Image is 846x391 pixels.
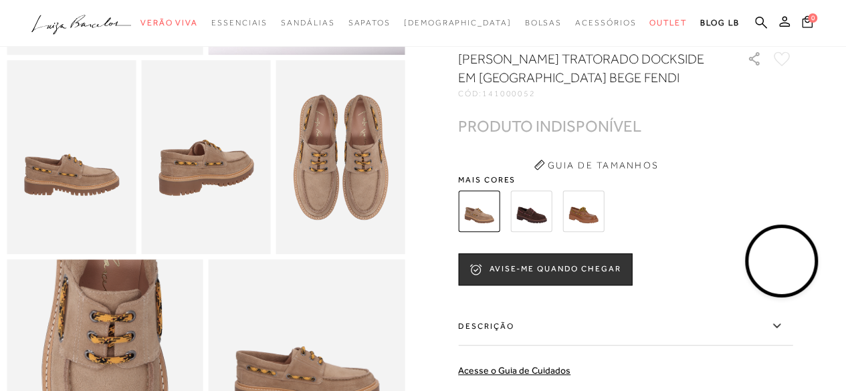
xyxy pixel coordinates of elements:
a: categoryNavScreenReaderText [140,11,198,35]
a: Acesse o Guia de Cuidados [458,365,570,376]
span: BLOG LB [700,18,739,27]
a: categoryNavScreenReaderText [649,11,687,35]
button: Guia de Tamanhos [529,154,663,176]
div: CÓD: [458,90,726,98]
button: 0 [798,15,817,33]
a: noSubCategoriesText [404,11,512,35]
div: PRODUTO INDISPONÍVEL [458,119,641,133]
a: categoryNavScreenReaderText [348,11,390,35]
span: 0 [808,13,817,23]
span: Acessórios [575,18,636,27]
a: categoryNavScreenReaderText [575,11,636,35]
img: MOCASSIM TRATORADO DOCKSIDE EM COURO CASTANHO [562,190,604,232]
img: image [276,60,405,254]
img: image [141,60,270,254]
img: MOCASSIM TRATORADO DOCKSIDE EM CAMURÇA CAFÉ [510,190,552,232]
span: Outlet [649,18,687,27]
span: Mais cores [458,176,792,184]
a: categoryNavScreenReaderText [281,11,334,35]
a: categoryNavScreenReaderText [524,11,562,35]
button: AVISE-ME QUANDO CHEGAR [458,253,632,285]
span: Sapatos [348,18,390,27]
img: image [7,60,136,254]
span: 141000052 [482,89,536,98]
img: MOCASSIM TRATORADO DOCKSIDE EM CAMURÇA BEGE FENDI [458,190,500,232]
a: BLOG LB [700,11,739,35]
span: Bolsas [524,18,562,27]
label: Descrição [458,307,792,346]
span: Sandálias [281,18,334,27]
span: Essenciais [211,18,268,27]
span: Verão Viva [140,18,198,27]
span: [DEMOGRAPHIC_DATA] [404,18,512,27]
h1: [PERSON_NAME] TRATORADO DOCKSIDE EM [GEOGRAPHIC_DATA] BEGE FENDI [458,49,709,87]
a: categoryNavScreenReaderText [211,11,268,35]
